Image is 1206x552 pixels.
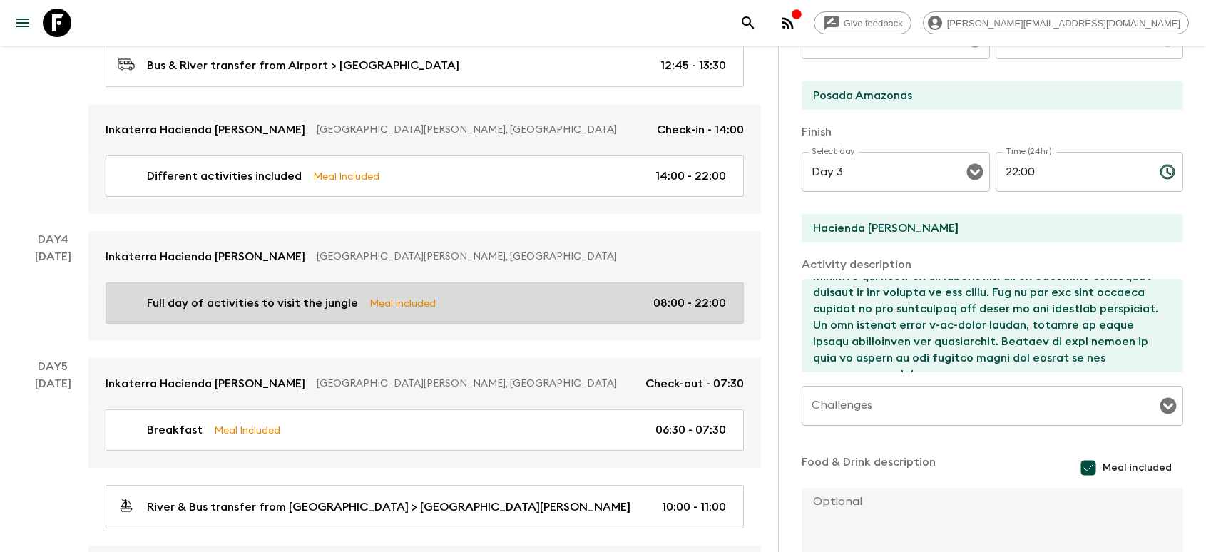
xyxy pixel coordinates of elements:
p: 10:00 - 11:00 [662,499,726,516]
p: 12:45 - 13:30 [660,57,726,74]
a: Inkaterra Hacienda [PERSON_NAME][GEOGRAPHIC_DATA][PERSON_NAME], [GEOGRAPHIC_DATA]Check-in - 14:00 [88,104,761,155]
button: menu [9,9,37,37]
p: 08:00 - 22:00 [653,295,726,312]
p: Inkaterra Hacienda [PERSON_NAME] [106,248,305,265]
p: Finish [802,123,1183,140]
input: Start Location [802,81,1172,110]
a: Bus & River transfer from Airport > [GEOGRAPHIC_DATA]12:45 - 13:30 [106,44,744,87]
div: [PERSON_NAME][EMAIL_ADDRESS][DOMAIN_NAME] [923,11,1189,34]
p: River & Bus transfer from [GEOGRAPHIC_DATA] > [GEOGRAPHIC_DATA][PERSON_NAME] [147,499,630,516]
a: Full day of activities to visit the jungleMeal Included08:00 - 22:00 [106,282,744,324]
p: Different activities included [147,168,302,185]
p: Breakfast [147,421,203,439]
textarea: Lorem ipsumdo si Ametc adipis el Seddoe Temporinc. Utlab etdo Magnaa enimadmin veni q 44-nostru e... [802,279,1172,372]
p: Day 4 [17,231,88,248]
p: Inkaterra Hacienda [PERSON_NAME] [106,121,305,138]
button: Open [965,162,985,182]
a: Inkaterra Hacienda [PERSON_NAME][GEOGRAPHIC_DATA][PERSON_NAME], [GEOGRAPHIC_DATA] [88,231,761,282]
p: Meal Included [214,422,280,438]
p: [GEOGRAPHIC_DATA][PERSON_NAME], [GEOGRAPHIC_DATA] [317,377,634,391]
p: Check-out - 07:30 [645,375,744,392]
p: 06:30 - 07:30 [655,421,726,439]
input: hh:mm [996,152,1148,192]
p: Activity description [802,256,1183,273]
button: search adventures [734,9,762,37]
p: Check-in - 14:00 [657,121,744,138]
a: River & Bus transfer from [GEOGRAPHIC_DATA] > [GEOGRAPHIC_DATA][PERSON_NAME]10:00 - 11:00 [106,485,744,528]
input: End Location (leave blank if same as Start) [802,214,1172,242]
div: [DATE] [35,248,71,341]
p: Inkaterra Hacienda [PERSON_NAME] [106,375,305,392]
p: Meal Included [369,295,436,311]
a: BreakfastMeal Included06:30 - 07:30 [106,409,744,451]
p: Day 5 [17,358,88,375]
span: [PERSON_NAME][EMAIL_ADDRESS][DOMAIN_NAME] [939,18,1188,29]
a: Different activities includedMeal Included14:00 - 22:00 [106,155,744,197]
span: Give feedback [836,18,911,29]
button: Open [1158,396,1178,416]
p: Full day of activities to visit the jungle [147,295,358,312]
p: [GEOGRAPHIC_DATA][PERSON_NAME], [GEOGRAPHIC_DATA] [317,250,732,264]
p: Food & Drink description [802,454,936,482]
p: Bus & River transfer from Airport > [GEOGRAPHIC_DATA] [147,57,459,74]
button: Choose time, selected time is 10:00 PM [1153,158,1182,186]
label: Time (24hr) [1006,145,1052,158]
a: Inkaterra Hacienda [PERSON_NAME][GEOGRAPHIC_DATA][PERSON_NAME], [GEOGRAPHIC_DATA]Check-out - 07:30 [88,358,761,409]
p: Meal Included [313,168,379,184]
label: Select day [812,145,855,158]
a: Give feedback [814,11,911,34]
p: 14:00 - 22:00 [655,168,726,185]
span: Meal included [1103,461,1172,475]
p: [GEOGRAPHIC_DATA][PERSON_NAME], [GEOGRAPHIC_DATA] [317,123,645,137]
